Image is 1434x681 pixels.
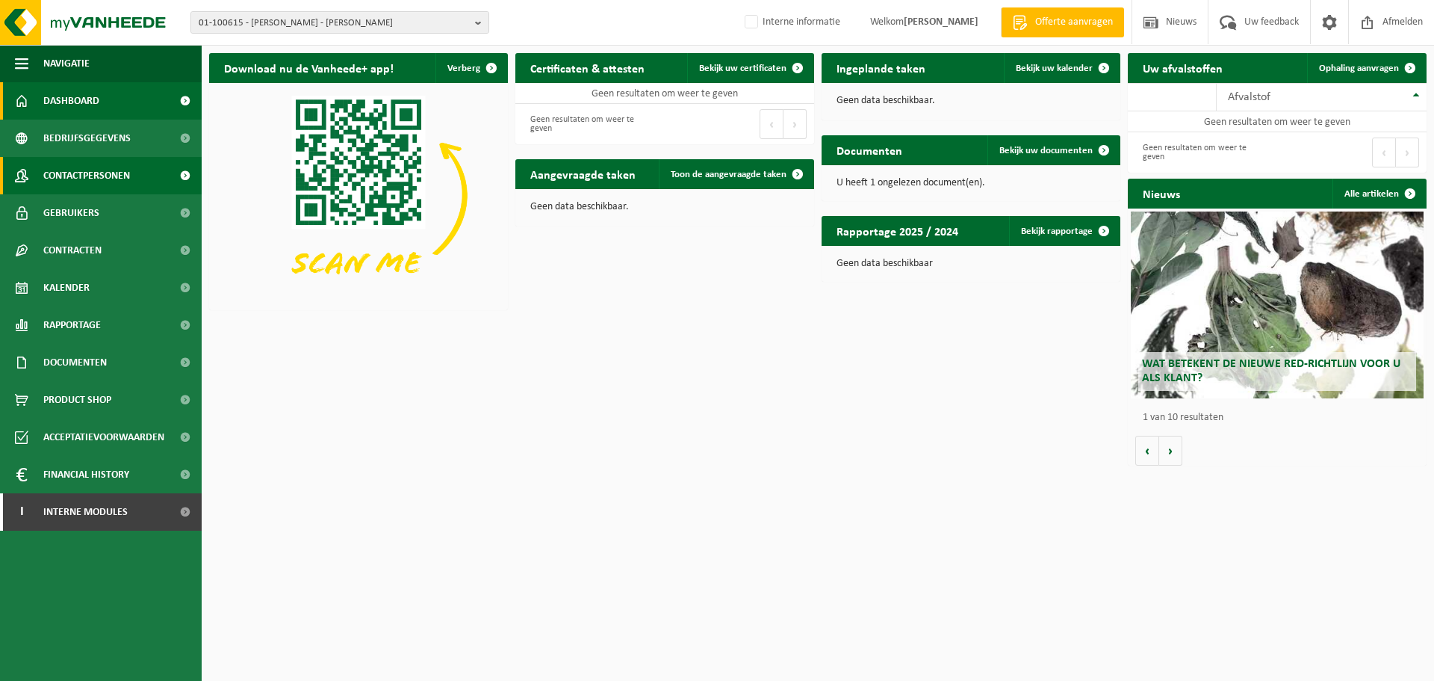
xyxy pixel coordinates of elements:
[43,269,90,306] span: Kalender
[43,344,107,381] span: Documenten
[760,109,783,139] button: Previous
[1131,212,1424,398] a: Wat betekent de nieuwe RED-richtlijn voor u als klant?
[43,493,128,531] span: Interne modules
[1128,179,1195,208] h2: Nieuws
[515,53,659,82] h2: Certificaten & attesten
[904,16,978,28] strong: [PERSON_NAME]
[699,64,786,73] span: Bekijk uw certificaten
[15,493,28,531] span: I
[999,146,1093,155] span: Bekijk uw documenten
[43,306,101,344] span: Rapportage
[687,53,813,83] a: Bekijk uw certificaten
[1004,53,1119,83] a: Bekijk uw kalender
[43,45,90,82] span: Navigatie
[1128,53,1238,82] h2: Uw afvalstoffen
[43,82,99,120] span: Dashboard
[435,53,506,83] button: Verberg
[43,381,111,419] span: Product Shop
[1009,216,1119,246] a: Bekijk rapportage
[190,11,489,34] button: 01-100615 - [PERSON_NAME] - [PERSON_NAME]
[836,259,1105,269] p: Geen data beschikbaar
[1159,436,1182,466] button: Volgende
[209,53,409,82] h2: Download nu de Vanheede+ app!
[1128,111,1427,132] td: Geen resultaten om weer te geven
[836,178,1105,188] p: U heeft 1 ongelezen document(en).
[43,232,102,269] span: Contracten
[1396,138,1419,167] button: Next
[1135,136,1270,169] div: Geen resultaten om weer te geven
[447,64,480,73] span: Verberg
[43,456,129,493] span: Financial History
[1001,7,1124,37] a: Offerte aanvragen
[659,159,813,189] a: Toon de aangevraagde taken
[742,11,840,34] label: Interne informatie
[1228,91,1270,103] span: Afvalstof
[523,108,657,141] div: Geen resultaten om weer te geven
[1319,64,1399,73] span: Ophaling aanvragen
[530,202,799,212] p: Geen data beschikbaar.
[43,419,164,456] span: Acceptatievoorwaarden
[1142,358,1400,384] span: Wat betekent de nieuwe RED-richtlijn voor u als klant?
[43,194,99,232] span: Gebruikers
[783,109,807,139] button: Next
[822,135,917,164] h2: Documenten
[822,216,973,245] h2: Rapportage 2025 / 2024
[515,83,814,104] td: Geen resultaten om weer te geven
[1332,179,1425,209] a: Alle artikelen
[987,135,1119,165] a: Bekijk uw documenten
[822,53,940,82] h2: Ingeplande taken
[1016,64,1093,73] span: Bekijk uw kalender
[1372,138,1396,167] button: Previous
[515,159,651,188] h2: Aangevraagde taken
[209,83,508,307] img: Download de VHEPlus App
[671,170,786,179] span: Toon de aangevraagde taken
[1031,15,1117,30] span: Offerte aanvragen
[43,120,131,157] span: Bedrijfsgegevens
[1307,53,1425,83] a: Ophaling aanvragen
[43,157,130,194] span: Contactpersonen
[836,96,1105,106] p: Geen data beschikbaar.
[1143,413,1419,423] p: 1 van 10 resultaten
[199,12,469,34] span: 01-100615 - [PERSON_NAME] - [PERSON_NAME]
[1135,436,1159,466] button: Vorige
